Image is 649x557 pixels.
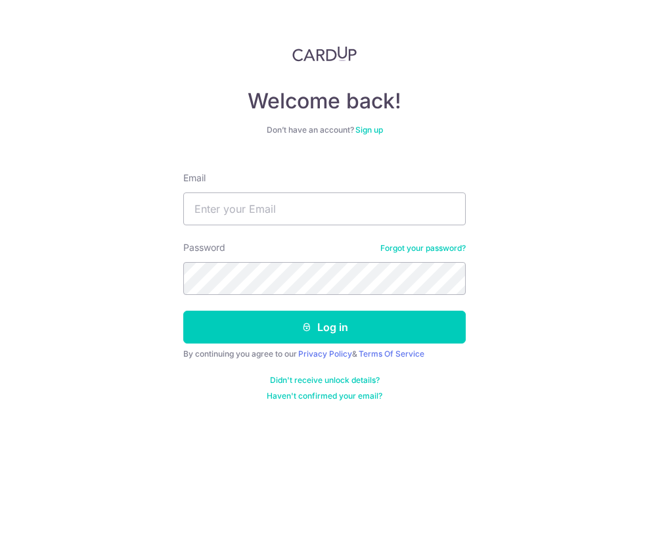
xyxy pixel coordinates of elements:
[292,46,357,62] img: CardUp Logo
[183,192,466,225] input: Enter your Email
[183,171,206,185] label: Email
[267,391,382,401] a: Haven't confirmed your email?
[183,125,466,135] div: Don’t have an account?
[183,88,466,114] h4: Welcome back!
[355,125,383,135] a: Sign up
[183,349,466,359] div: By continuing you agree to our &
[298,349,352,359] a: Privacy Policy
[359,349,424,359] a: Terms Of Service
[380,243,466,254] a: Forgot your password?
[183,241,225,254] label: Password
[270,375,380,386] a: Didn't receive unlock details?
[183,311,466,344] button: Log in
